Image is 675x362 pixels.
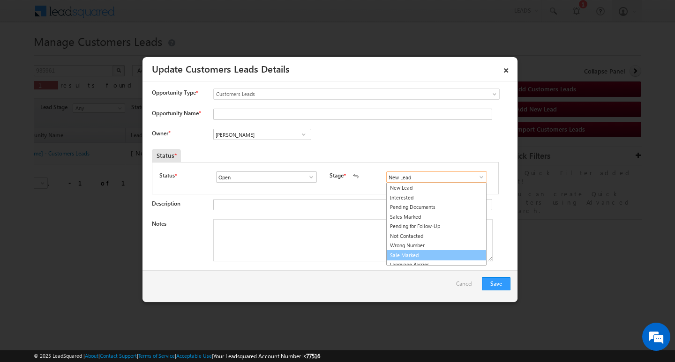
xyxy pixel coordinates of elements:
[176,353,212,359] a: Acceptable Use
[213,353,320,360] span: Your Leadsquared Account Number is
[49,49,157,61] div: Chat with us now
[298,130,309,139] a: Show All Items
[473,172,485,182] a: Show All Items
[152,220,166,227] label: Notes
[16,49,39,61] img: d_60004797649_company_0_60004797649
[498,60,514,77] a: ×
[387,193,486,203] a: Interested
[387,260,486,270] a: Language Barrier
[152,89,196,97] span: Opportunity Type
[387,212,486,222] a: Sales Marked
[387,231,486,241] a: Not Contacted
[387,183,486,193] a: New Lead
[456,277,477,295] a: Cancel
[214,90,461,98] span: Customers Leads
[386,171,487,183] input: Type to Search
[216,171,317,183] input: Type to Search
[303,172,315,182] a: Show All Items
[12,87,171,281] textarea: Type your message and hit 'Enter'
[213,89,500,100] a: Customers Leads
[387,222,486,231] a: Pending for Follow-Up
[127,288,170,301] em: Start Chat
[387,241,486,251] a: Wrong Number
[138,353,175,359] a: Terms of Service
[482,277,510,290] button: Save
[306,353,320,360] span: 77516
[152,200,180,207] label: Description
[159,171,175,180] label: Status
[100,353,137,359] a: Contact Support
[330,171,344,180] label: Stage
[34,352,320,361] span: © 2025 LeadSquared | | | | |
[386,250,487,261] a: Sale Marked
[152,62,290,75] a: Update Customers Leads Details
[387,202,486,212] a: Pending Documents
[85,353,98,359] a: About
[213,129,311,140] input: Type to Search
[152,149,181,162] div: Status
[154,5,176,27] div: Minimize live chat window
[152,130,170,137] label: Owner
[152,110,201,117] label: Opportunity Name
